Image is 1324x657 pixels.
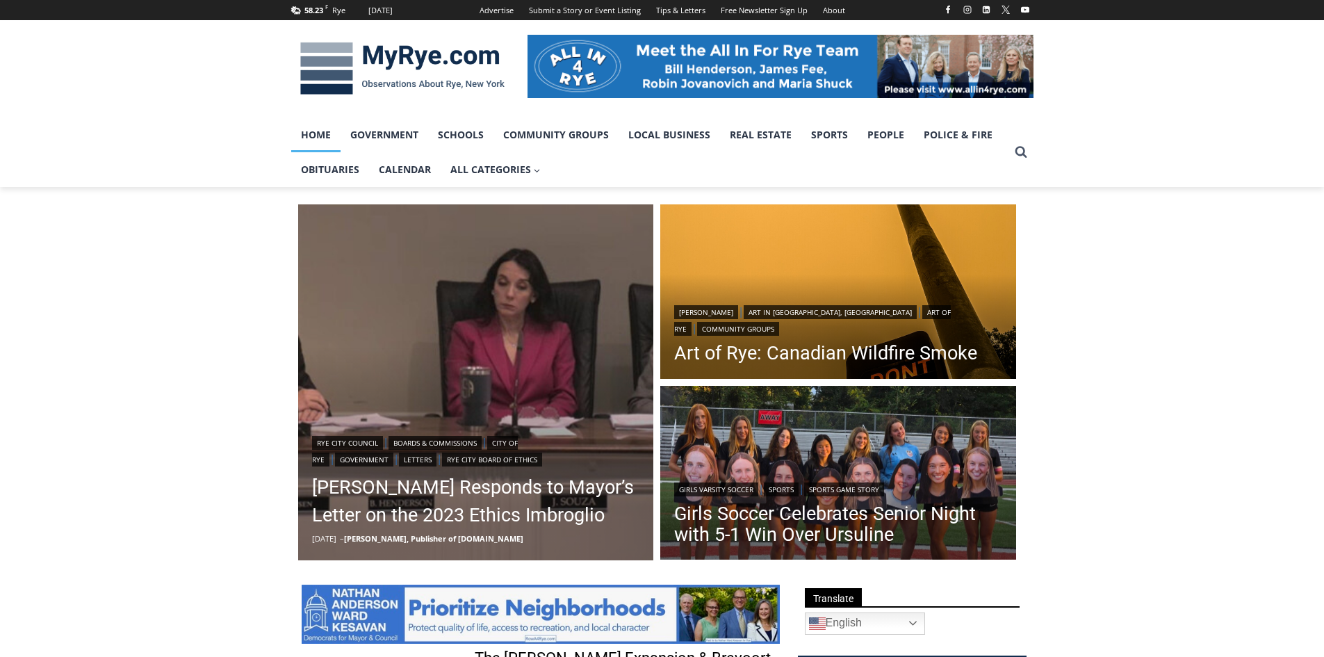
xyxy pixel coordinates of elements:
[312,473,640,529] a: [PERSON_NAME] Responds to Mayor’s Letter on the 2023 Ethics Imbroglio
[291,117,1008,188] nav: Primary Navigation
[291,152,369,187] a: Obituaries
[805,613,925,635] a: English
[914,117,1002,152] a: Police & Fire
[428,117,493,152] a: Schools
[764,482,799,496] a: Sports
[291,117,341,152] a: Home
[674,302,1002,336] div: | | |
[312,433,640,467] div: | | | | |
[369,152,441,187] a: Calendar
[344,533,523,544] a: [PERSON_NAME], Publisher of [DOMAIN_NAME]
[389,436,482,450] a: Boards & Commissions
[399,453,436,467] a: Letters
[332,4,345,17] div: Rye
[442,453,542,467] a: Rye City Board of Ethics
[805,588,862,607] span: Translate
[335,453,393,467] a: Government
[978,1,995,18] a: Linkedin
[340,533,344,544] span: –
[674,305,738,319] a: [PERSON_NAME]
[660,386,1016,564] img: (PHOTO: The 2025 Rye Girls Soccer seniors. L to R: Parker Calhoun, Claire Curran, Alessia MacKinn...
[697,322,779,336] a: Community Groups
[660,204,1016,382] img: [PHOTO: Canadian Wildfire Smoke. Few ventured out unmasked as the skies turned an eerie orange in...
[450,162,541,177] span: All Categories
[619,117,720,152] a: Local Business
[660,204,1016,382] a: Read More Art of Rye: Canadian Wildfire Smoke
[304,5,323,15] span: 58.23
[674,343,1002,364] a: Art of Rye: Canadian Wildfire Smoke
[528,35,1033,97] img: All in for Rye
[674,482,758,496] a: Girls Varsity Soccer
[493,117,619,152] a: Community Groups
[441,152,550,187] a: All Categories
[660,386,1016,564] a: Read More Girls Soccer Celebrates Senior Night with 5-1 Win Over Ursuline
[1017,1,1033,18] a: YouTube
[959,1,976,18] a: Instagram
[291,33,514,105] img: MyRye.com
[858,117,914,152] a: People
[720,117,801,152] a: Real Estate
[298,204,654,560] img: (PHOTO: Councilmembers Bill Henderson, Julie Souza and Mayor Josh Cohn during the City Council me...
[312,533,336,544] time: [DATE]
[312,436,383,450] a: Rye City Council
[341,117,428,152] a: Government
[674,480,1002,496] div: | |
[940,1,956,18] a: Facebook
[1008,140,1033,165] button: View Search Form
[997,1,1014,18] a: X
[298,204,654,560] a: Read More Henderson Responds to Mayor’s Letter on the 2023 Ethics Imbroglio
[809,615,826,632] img: en
[674,503,1002,545] a: Girls Soccer Celebrates Senior Night with 5-1 Win Over Ursuline
[801,117,858,152] a: Sports
[368,4,393,17] div: [DATE]
[744,305,917,319] a: Art in [GEOGRAPHIC_DATA], [GEOGRAPHIC_DATA]
[325,3,328,10] span: F
[804,482,884,496] a: Sports Game Story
